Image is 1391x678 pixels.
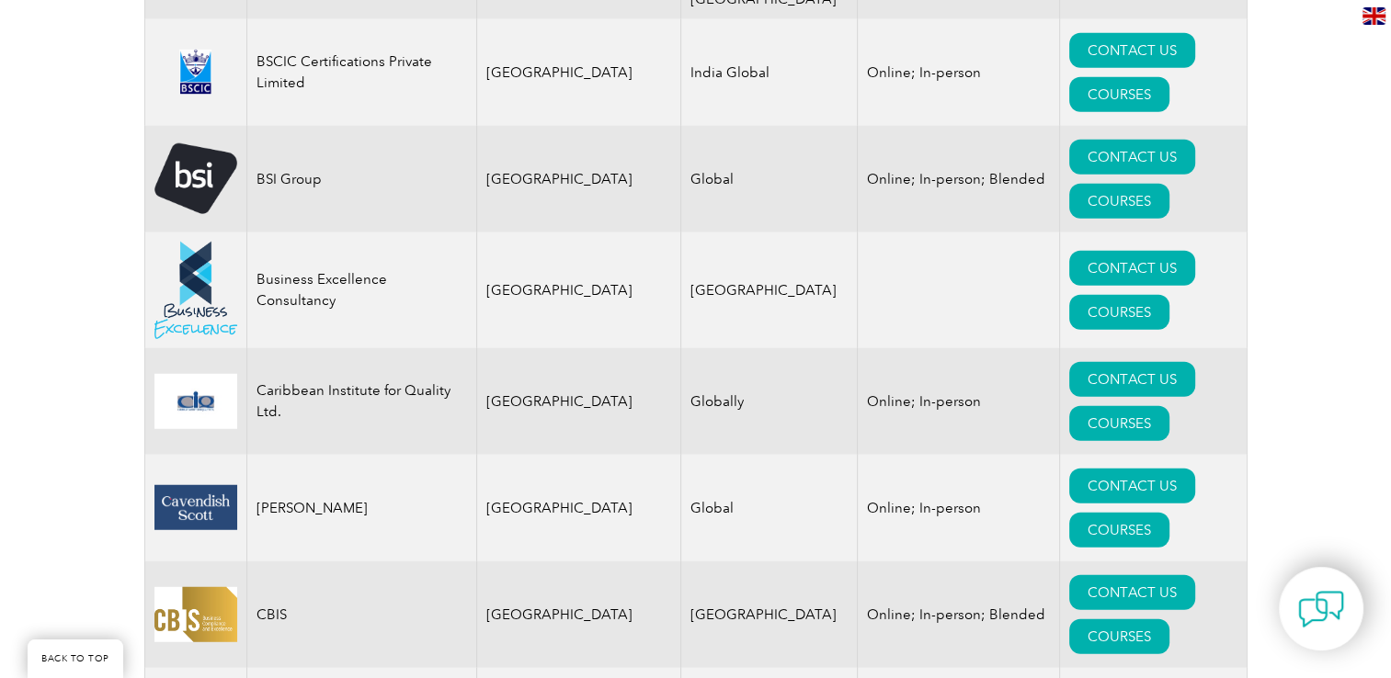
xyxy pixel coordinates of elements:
[1069,513,1169,548] a: COURSES
[476,348,681,455] td: [GEOGRAPHIC_DATA]
[681,348,858,455] td: Globally
[858,126,1060,232] td: Online; In-person; Blended
[1069,575,1195,610] a: CONTACT US
[1298,586,1344,632] img: contact-chat.png
[154,50,237,95] img: d624547b-a6e0-e911-a812-000d3a795b83-logo.png
[154,242,237,339] img: 48df379e-2966-eb11-a812-00224814860b-logo.png
[154,485,237,530] img: 58800226-346f-eb11-a812-00224815377e-logo.png
[246,348,476,455] td: Caribbean Institute for Quality Ltd.
[681,455,858,561] td: Global
[1362,7,1385,25] img: en
[246,19,476,126] td: BSCIC Certifications Private Limited
[1069,140,1195,175] a: CONTACT US
[1069,469,1195,503] a: CONTACT US
[154,374,237,429] img: d6ccebca-6c76-ed11-81ab-0022481565fd-logo.jpg
[681,126,858,232] td: Global
[1069,619,1169,654] a: COURSES
[1069,251,1195,286] a: CONTACT US
[476,126,681,232] td: [GEOGRAPHIC_DATA]
[1069,406,1169,441] a: COURSES
[476,19,681,126] td: [GEOGRAPHIC_DATA]
[154,587,237,641] img: 07dbdeaf-5408-eb11-a813-000d3ae11abd-logo.jpg
[246,232,476,348] td: Business Excellence Consultancy
[246,455,476,561] td: [PERSON_NAME]
[246,561,476,668] td: CBIS
[1069,295,1169,330] a: COURSES
[858,561,1060,668] td: Online; In-person; Blended
[28,639,123,678] a: BACK TO TOP
[858,455,1060,561] td: Online; In-person
[246,126,476,232] td: BSI Group
[476,561,681,668] td: [GEOGRAPHIC_DATA]
[681,19,858,126] td: India Global
[1069,77,1169,112] a: COURSES
[1069,184,1169,219] a: COURSES
[154,143,237,214] img: 5f72c78c-dabc-ea11-a814-000d3a79823d-logo.png
[681,561,858,668] td: [GEOGRAPHIC_DATA]
[476,232,681,348] td: [GEOGRAPHIC_DATA]
[1069,33,1195,68] a: CONTACT US
[1069,362,1195,397] a: CONTACT US
[858,348,1060,455] td: Online; In-person
[858,19,1060,126] td: Online; In-person
[476,455,681,561] td: [GEOGRAPHIC_DATA]
[681,232,858,348] td: [GEOGRAPHIC_DATA]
